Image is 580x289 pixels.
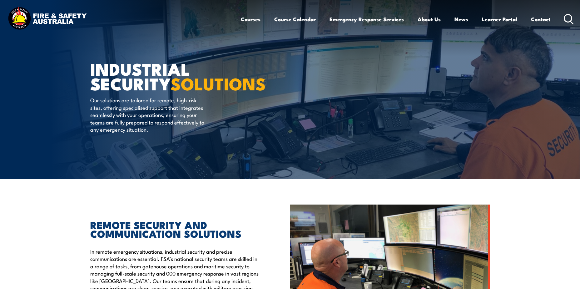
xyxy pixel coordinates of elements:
a: Courses [241,11,260,28]
a: Course Calendar [274,11,316,28]
h1: INDUSTRIAL SECURITY [90,61,245,90]
h2: REMOTE SECURITY AND COMMUNICATION SOLUTIONS [90,220,261,238]
p: Our solutions are tailored for remote, high-risk sites, offering specialised support that integra... [90,96,204,133]
a: Contact [531,11,551,28]
a: Emergency Response Services [330,11,404,28]
a: Learner Portal [482,11,517,28]
a: About Us [418,11,441,28]
a: News [454,11,468,28]
strong: SOLUTIONS [171,70,266,96]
